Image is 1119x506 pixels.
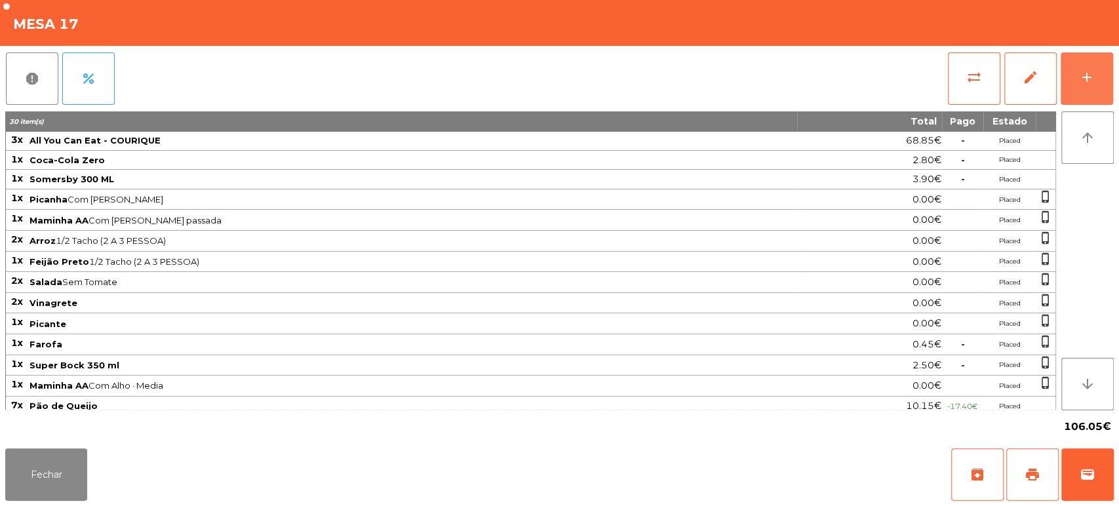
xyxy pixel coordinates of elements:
[1039,273,1052,286] span: phone_iphone
[29,215,796,225] span: Com [PERSON_NAME] passada
[11,212,23,224] span: 1x
[942,111,983,131] th: Pago
[913,191,941,208] span: 0.00€
[1079,69,1095,85] div: add
[983,231,1036,252] td: Placed
[1025,467,1040,482] span: print
[983,293,1036,314] td: Placed
[11,275,23,286] span: 2x
[81,71,96,87] span: percent
[1039,231,1052,244] span: phone_iphone
[29,194,796,204] span: Com [PERSON_NAME]
[29,135,161,146] span: All You Can Eat - COURIQUE
[983,313,1036,334] td: Placed
[1039,356,1052,369] span: phone_iphone
[983,189,1036,210] td: Placed
[29,277,62,287] span: Salada
[1080,467,1095,482] span: wallet
[913,151,941,169] span: 2.80€
[961,154,965,166] span: -
[797,111,942,131] th: Total
[913,211,941,229] span: 0.00€
[11,337,23,349] span: 1x
[951,448,1004,501] button: archive
[6,52,58,105] button: report
[1039,294,1052,307] span: phone_iphone
[1039,376,1052,389] span: phone_iphone
[1039,252,1052,265] span: phone_iphone
[29,319,66,329] span: Picante
[913,232,941,250] span: 0.00€
[906,397,941,415] span: 10.15€
[29,380,88,391] span: Maminha AA
[1039,210,1052,224] span: phone_iphone
[913,170,941,188] span: 3.90€
[11,358,23,370] span: 1x
[983,131,1036,151] td: Placed
[1061,358,1114,410] button: arrow_downward
[13,14,79,34] h4: Mesa 17
[62,52,115,105] button: percent
[11,378,23,390] span: 1x
[913,336,941,353] span: 0.45€
[970,467,985,482] span: archive
[983,376,1036,397] td: Placed
[966,69,982,85] span: sync_alt
[913,357,941,374] span: 2.50€
[11,254,23,266] span: 1x
[9,117,44,126] span: 30 item(s)
[1080,376,1095,392] i: arrow_downward
[29,298,77,308] span: Vinagrete
[983,210,1036,231] td: Placed
[906,132,941,149] span: 68.85€
[961,338,965,350] span: -
[11,172,23,184] span: 1x
[29,194,68,204] span: Picanha
[29,235,796,246] span: 1/2 Tacho (2 A 3 PESSOA)
[1061,448,1114,501] button: wallet
[11,233,23,245] span: 2x
[913,315,941,332] span: 0.00€
[29,339,62,349] span: Farofa
[11,399,23,411] span: 7x
[913,273,941,291] span: 0.00€
[29,215,88,225] span: Maminha AA
[1064,417,1111,437] span: 106.05€
[983,252,1036,273] td: Placed
[948,52,1000,105] button: sync_alt
[1039,314,1052,327] span: phone_iphone
[11,192,23,204] span: 1x
[29,380,796,391] span: Com Alho · Media
[1080,130,1095,146] i: arrow_upward
[983,151,1036,170] td: Placed
[913,253,941,271] span: 0.00€
[1061,111,1114,164] button: arrow_upward
[29,235,56,246] span: Arroz
[1006,448,1059,501] button: print
[29,256,89,267] span: Feijão Preto
[11,316,23,328] span: 1x
[11,153,23,165] span: 1x
[29,256,796,267] span: 1/2 Tacho (2 A 3 PESSOA)
[947,402,978,411] span: -17.40€
[29,400,98,411] span: Pão de Queijo
[1004,52,1057,105] button: edit
[961,359,965,371] span: -
[983,170,1036,189] td: Placed
[1023,69,1038,85] span: edit
[913,377,941,395] span: 0.00€
[1061,52,1113,105] button: add
[29,155,105,165] span: Coca-Cola Zero
[983,355,1036,376] td: Placed
[29,174,114,184] span: Somersby 300 ML
[1039,335,1052,348] span: phone_iphone
[5,448,87,501] button: Fechar
[1039,190,1052,203] span: phone_iphone
[29,277,796,287] span: Sem Tomate
[24,71,40,87] span: report
[961,173,965,185] span: -
[983,334,1036,355] td: Placed
[961,134,965,146] span: -
[983,111,1036,131] th: Estado
[913,294,941,312] span: 0.00€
